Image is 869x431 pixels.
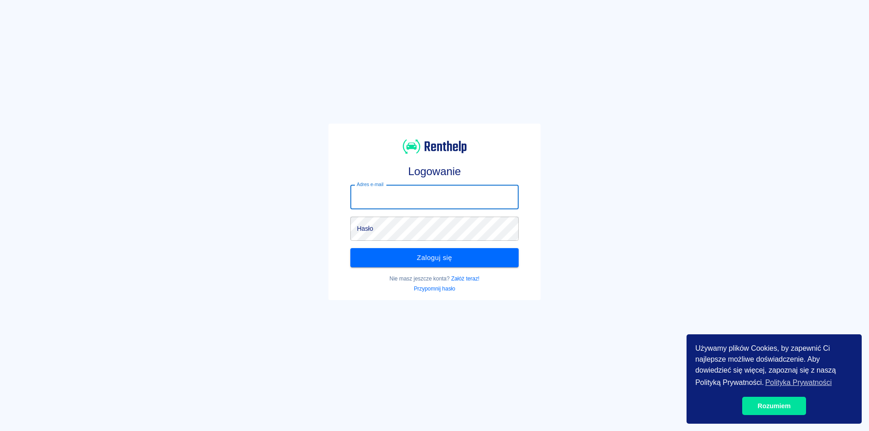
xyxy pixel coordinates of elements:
[451,275,479,282] a: Załóż teraz!
[695,343,853,389] span: Używamy plików Cookies, by zapewnić Ci najlepsze możliwe doświadczenie. Aby dowiedzieć się więcej...
[764,376,833,389] a: learn more about cookies
[414,286,455,292] a: Przypomnij hasło
[350,248,518,267] button: Zaloguj się
[403,138,467,155] img: Renthelp logo
[687,334,862,424] div: cookieconsent
[742,397,806,415] a: dismiss cookie message
[357,181,383,188] label: Adres e-mail
[350,275,518,283] p: Nie masz jeszcze konta?
[350,165,518,178] h3: Logowanie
